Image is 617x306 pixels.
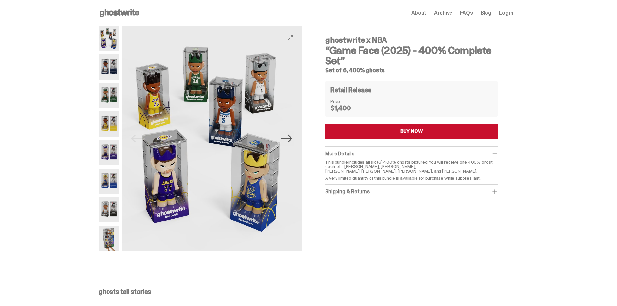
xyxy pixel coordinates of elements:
[99,289,513,295] p: ghosts tell stories
[280,131,294,146] button: Next
[325,36,498,44] h4: ghostwrite x NBA
[400,129,423,134] div: BUY NOW
[99,140,119,165] img: NBA-400-HG-Luka.png
[325,176,498,180] p: A very limited quantity of this bundle is available for purchase while supplies last.
[122,26,302,251] img: NBA-400-HG-Main.png
[325,45,498,66] h3: “Game Face (2025) - 400% Complete Set”
[330,99,363,104] dt: Price
[286,34,294,41] button: View full-screen
[325,124,498,139] button: BUY NOW
[325,150,354,157] span: More Details
[325,188,498,195] div: Shipping & Returns
[99,111,119,137] img: NBA-400-HG%20Bron.png
[411,10,426,16] a: About
[330,105,363,111] dd: $1,400
[99,26,119,51] img: NBA-400-HG-Main.png
[99,169,119,194] img: NBA-400-HG-Steph.png
[460,10,473,16] a: FAQs
[99,54,119,80] img: NBA-400-HG-Ant.png
[325,67,498,73] h5: Set of 6, 400% ghosts
[481,10,491,16] a: Blog
[434,10,452,16] a: Archive
[330,87,371,93] h4: Retail Release
[99,83,119,108] img: NBA-400-HG-Giannis.png
[499,10,513,16] a: Log in
[99,197,119,222] img: NBA-400-HG-Wemby.png
[99,226,119,251] img: NBA-400-HG-Scale.png
[325,160,498,173] p: This bundle includes all six (6) 400% ghosts pictured. You will receive one 400% ghost each, of -...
